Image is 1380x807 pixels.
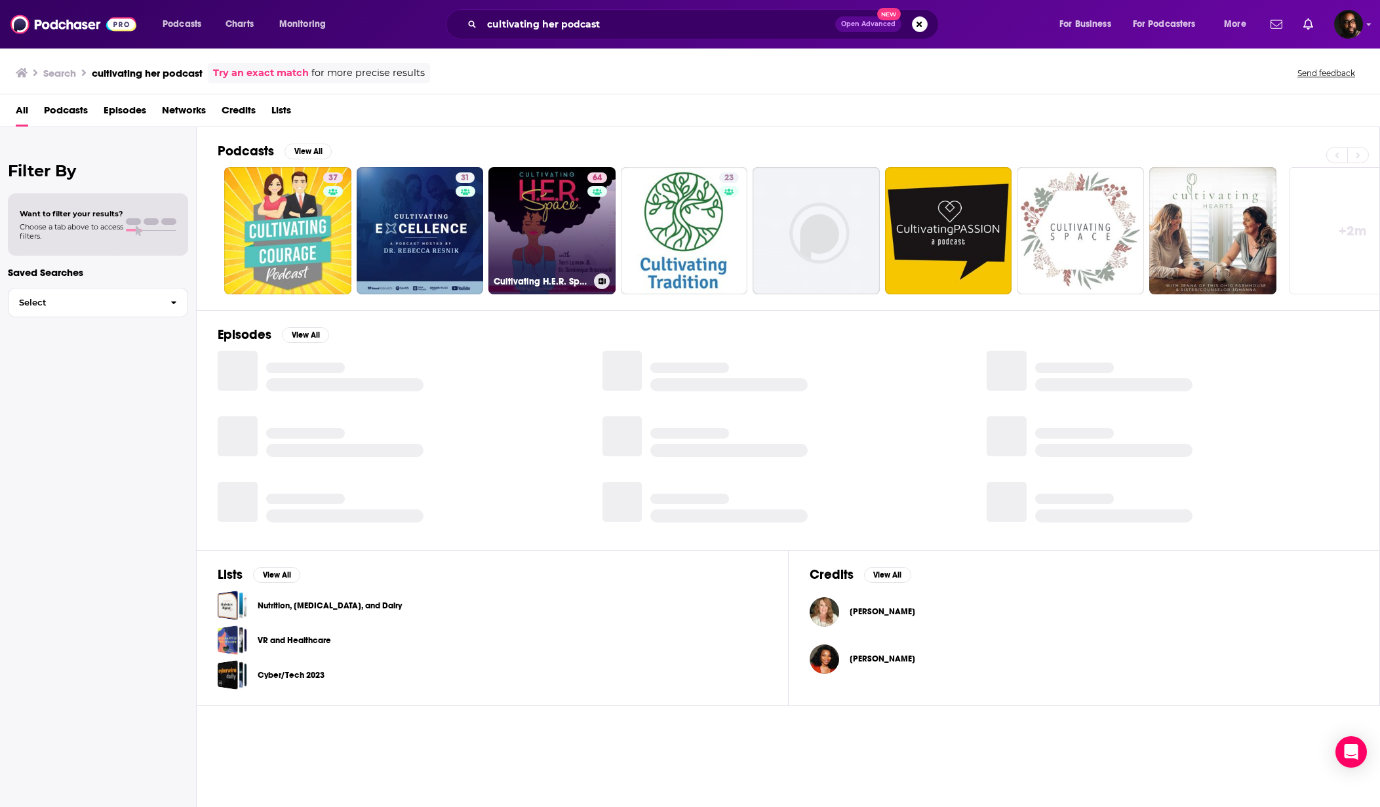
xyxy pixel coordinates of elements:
a: 31 [357,167,484,294]
a: Episodes [104,100,146,127]
span: for more precise results [311,66,425,81]
h3: cultivating her podcast [92,67,203,79]
span: 37 [328,172,338,185]
span: Monitoring [279,15,326,33]
button: open menu [1215,14,1263,35]
a: 31 [456,172,475,183]
span: [PERSON_NAME] [850,606,915,617]
a: Charts [217,14,262,35]
input: Search podcasts, credits, & more... [482,14,835,35]
a: Credits [222,100,256,127]
a: Lists [271,100,291,127]
div: Open Intercom Messenger [1335,736,1367,768]
button: open menu [153,14,218,35]
span: [PERSON_NAME] [850,654,915,664]
a: Cyber/Tech 2023 [258,668,325,682]
button: View All [253,567,300,583]
span: Open Advanced [841,21,896,28]
p: Saved Searches [8,266,188,279]
button: Open AdvancedNew [835,16,901,32]
span: New [877,8,901,20]
a: Try an exact match [213,66,309,81]
button: Kerry McAvoyKerry McAvoy [810,591,1359,633]
img: Kerry McAvoy [810,597,839,627]
a: Cyber/Tech 2023 [218,660,247,690]
div: Search podcasts, credits, & more... [458,9,951,39]
a: Nutrition, [MEDICAL_DATA], and Dairy [258,599,402,613]
a: EpisodesView All [218,326,329,343]
a: VR and Healthcare [258,633,331,648]
h3: Cultivating H.E.R. Space: Uplifting Conversations for the Black Woman [494,276,589,287]
a: Show notifications dropdown [1298,13,1318,35]
a: 37 [323,172,343,183]
span: For Business [1059,15,1111,33]
h2: Credits [810,566,854,583]
a: 37 [224,167,351,294]
h2: Lists [218,566,243,583]
span: 64 [593,172,602,185]
span: 31 [461,172,469,185]
a: Nutrition, Diabetes, and Dairy [218,591,247,620]
a: CreditsView All [810,566,911,583]
button: Show profile menu [1334,10,1363,39]
img: Tamika Carlton [810,644,839,674]
a: Tamika Carlton [850,654,915,664]
button: View All [282,327,329,343]
a: PodcastsView All [218,143,332,159]
button: open menu [1124,14,1215,35]
a: VR and Healthcare [218,625,247,655]
a: 23 [719,172,739,183]
span: For Podcasters [1133,15,1196,33]
button: open menu [1050,14,1128,35]
button: Send feedback [1293,68,1359,79]
span: Podcasts [163,15,201,33]
a: Kerry McAvoy [850,606,915,617]
a: 64Cultivating H.E.R. Space: Uplifting Conversations for the Black Woman [488,167,616,294]
span: Select [9,298,160,307]
span: Logged in as ShawnAnthony [1334,10,1363,39]
img: User Profile [1334,10,1363,39]
span: Choose a tab above to access filters. [20,222,123,241]
span: More [1224,15,1246,33]
a: ListsView All [218,566,300,583]
button: View All [864,567,911,583]
a: 64 [587,172,607,183]
a: All [16,100,28,127]
h2: Filter By [8,161,188,180]
a: Networks [162,100,206,127]
img: Podchaser - Follow, Share and Rate Podcasts [10,12,136,37]
a: Podcasts [44,100,88,127]
span: Want to filter your results? [20,209,123,218]
button: open menu [270,14,343,35]
button: Select [8,288,188,317]
span: Charts [226,15,254,33]
h3: Search [43,67,76,79]
a: 23 [621,167,748,294]
button: Tamika CarltonTamika Carlton [810,638,1359,680]
h2: Podcasts [218,143,274,159]
h2: Episodes [218,326,271,343]
span: 23 [724,172,734,185]
a: Show notifications dropdown [1265,13,1288,35]
button: View All [285,144,332,159]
